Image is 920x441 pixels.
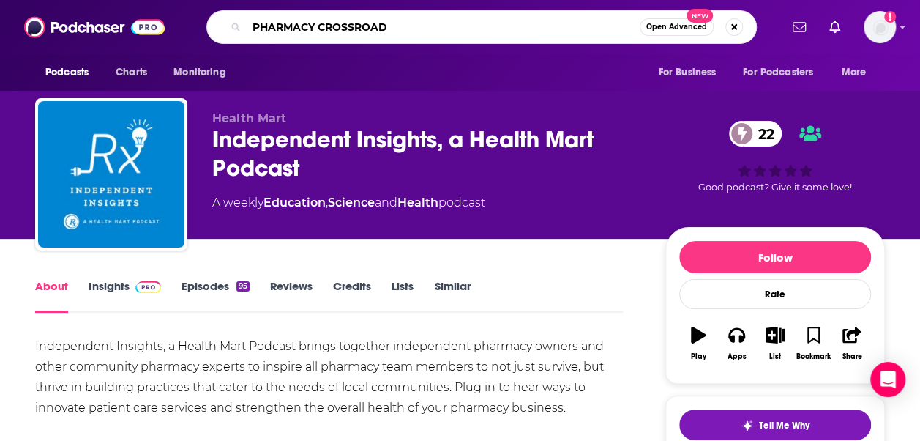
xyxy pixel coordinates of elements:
button: Play [679,317,717,370]
button: Show profile menu [864,11,896,43]
button: open menu [35,59,108,86]
span: Health Mart [212,111,286,125]
span: Open Advanced [646,23,707,31]
img: User Profile [864,11,896,43]
button: open menu [648,59,734,86]
img: tell me why sparkle [741,420,753,431]
div: List [769,352,781,361]
a: About [35,279,68,313]
div: Bookmark [796,352,831,361]
a: Education [263,196,326,210]
svg: Add a profile image [884,11,896,23]
span: More [842,62,867,83]
button: open menu [163,59,244,86]
span: For Business [658,62,716,83]
span: Tell Me Why [759,420,809,431]
button: open menu [733,59,834,86]
button: Apps [717,317,755,370]
a: Lists [392,279,414,313]
div: A weekly podcast [212,194,485,212]
div: Rate [679,279,871,309]
a: Similar [434,279,470,313]
a: Show notifications dropdown [787,15,812,40]
span: For Podcasters [743,62,813,83]
span: 22 [744,121,782,147]
span: Good podcast? Give it some love! [698,182,852,193]
div: 22Good podcast? Give it some love! [665,111,885,202]
div: Share [842,352,861,361]
div: 95 [236,281,250,292]
span: Logged in as caseya [864,11,896,43]
button: Open AdvancedNew [640,18,714,36]
span: New [687,9,713,23]
button: Follow [679,241,871,273]
img: Independent Insights, a Health Mart Podcast [38,101,184,248]
button: open menu [831,59,885,86]
div: Search podcasts, credits, & more... [206,10,757,44]
a: Episodes95 [182,279,250,313]
a: Credits [333,279,371,313]
button: List [756,317,794,370]
button: Share [833,317,871,370]
div: Open Intercom Messenger [870,362,905,397]
a: Reviews [270,279,313,313]
div: Play [691,352,706,361]
div: Apps [728,352,747,361]
a: Science [328,196,375,210]
button: tell me why sparkleTell Me Why [679,409,871,440]
img: Podchaser - Follow, Share and Rate Podcasts [24,13,165,41]
button: Bookmark [794,317,832,370]
input: Search podcasts, credits, & more... [247,15,640,39]
span: , [326,196,328,210]
img: Podchaser Pro [135,281,161,293]
span: Charts [116,62,147,83]
a: 22 [729,121,782,147]
a: InsightsPodchaser Pro [89,279,161,313]
span: Podcasts [45,62,89,83]
a: Health [397,196,438,210]
span: and [375,196,397,210]
a: Show notifications dropdown [823,15,846,40]
a: Charts [106,59,156,86]
span: Monitoring [173,62,225,83]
